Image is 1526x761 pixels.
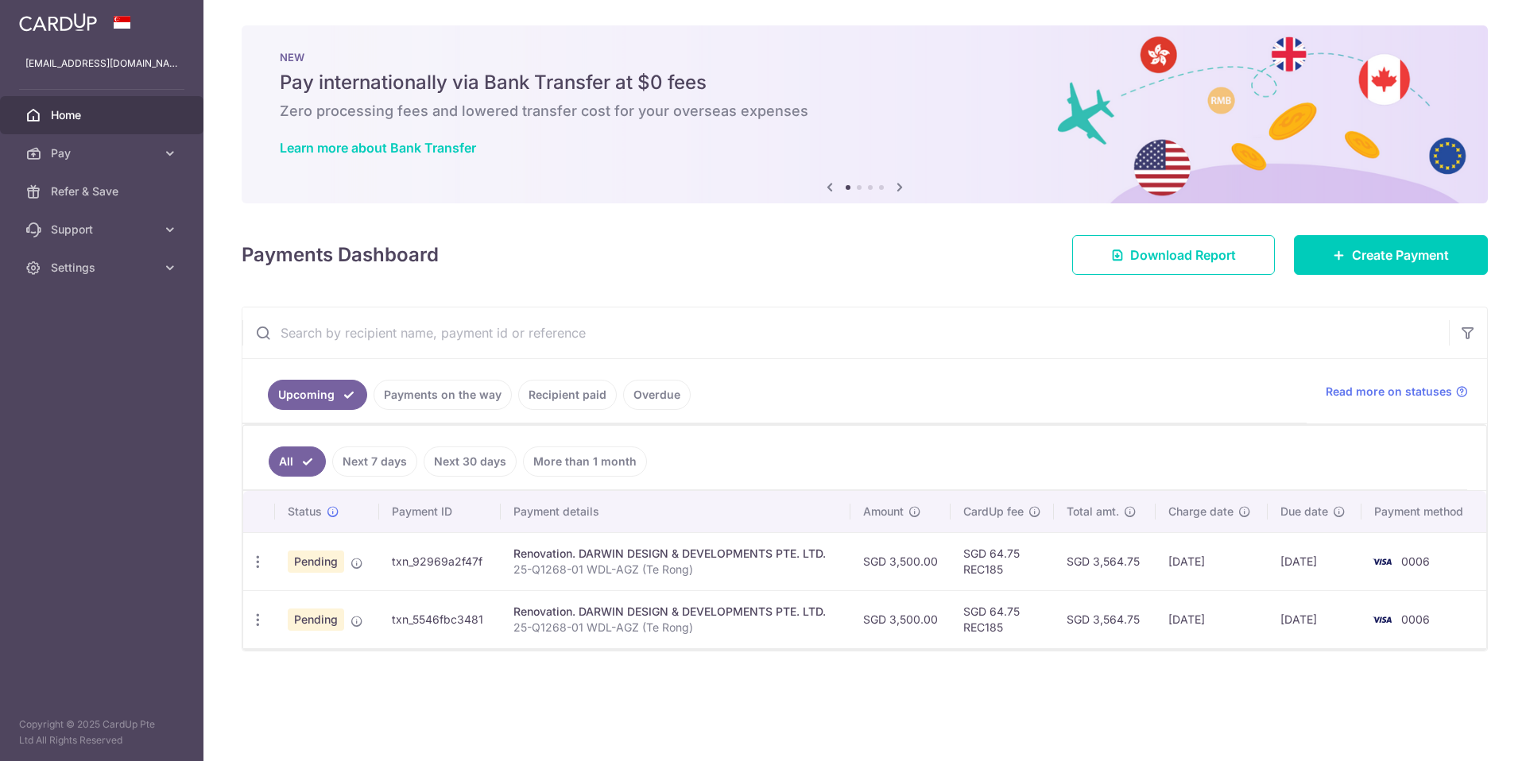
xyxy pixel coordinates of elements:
[963,504,1024,520] span: CardUp fee
[242,241,439,269] h4: Payments Dashboard
[51,260,156,276] span: Settings
[951,532,1054,590] td: SGD 64.75 REC185
[280,102,1450,121] h6: Zero processing fees and lowered transfer cost for your overseas expenses
[513,620,838,635] p: 25-Q1268-01 WDL-AGZ (Te Rong)
[379,590,500,648] td: txn_5546fbc3481
[518,380,617,410] a: Recipient paid
[51,145,156,161] span: Pay
[1072,235,1275,275] a: Download Report
[51,183,156,199] span: Refer & Save
[1156,532,1268,590] td: [DATE]
[288,608,344,631] span: Pending
[951,590,1054,648] td: SGD 64.75 REC185
[288,550,344,573] span: Pending
[863,504,904,520] span: Amount
[513,546,838,562] div: Renovation. DARWIN DESIGN & DEVELOPMENTS PTE. LTD.
[1168,504,1234,520] span: Charge date
[269,446,326,477] a: All
[1130,245,1236,265] span: Download Report
[374,380,512,410] a: Payments on the way
[623,380,691,410] a: Overdue
[1366,552,1398,571] img: Bank Card
[242,25,1488,203] img: Bank transfer banner
[1361,491,1486,532] th: Payment method
[1054,532,1156,590] td: SGD 3,564.75
[1401,554,1430,568] span: 0006
[51,222,156,238] span: Support
[25,56,178,71] p: [EMAIL_ADDRESS][DOMAIN_NAME]
[1401,612,1430,626] span: 0006
[1326,384,1468,400] a: Read more on statuses
[268,380,367,410] a: Upcoming
[850,590,951,648] td: SGD 3,500.00
[513,604,838,620] div: Renovation. DARWIN DESIGN & DEVELOPMENTS PTE. LTD.
[379,532,500,590] td: txn_92969a2f47f
[1054,590,1156,648] td: SGD 3,564.75
[850,532,951,590] td: SGD 3,500.00
[1067,504,1119,520] span: Total amt.
[280,140,476,156] a: Learn more about Bank Transfer
[280,70,1450,95] h5: Pay internationally via Bank Transfer at $0 fees
[242,307,1449,358] input: Search by recipient name, payment id or reference
[51,107,156,123] span: Home
[523,446,647,477] a: More than 1 month
[1280,504,1328,520] span: Due date
[424,446,517,477] a: Next 30 days
[513,562,838,578] p: 25-Q1268-01 WDL-AGZ (Te Rong)
[379,491,500,532] th: Payment ID
[1268,532,1361,590] td: [DATE]
[332,446,417,477] a: Next 7 days
[1268,590,1361,648] td: [DATE]
[1156,590,1268,648] td: [DATE]
[1294,235,1488,275] a: Create Payment
[501,491,850,532] th: Payment details
[1352,245,1449,265] span: Create Payment
[1366,610,1398,629] img: Bank Card
[288,504,322,520] span: Status
[19,13,97,32] img: CardUp
[280,51,1450,64] p: NEW
[1326,384,1452,400] span: Read more on statuses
